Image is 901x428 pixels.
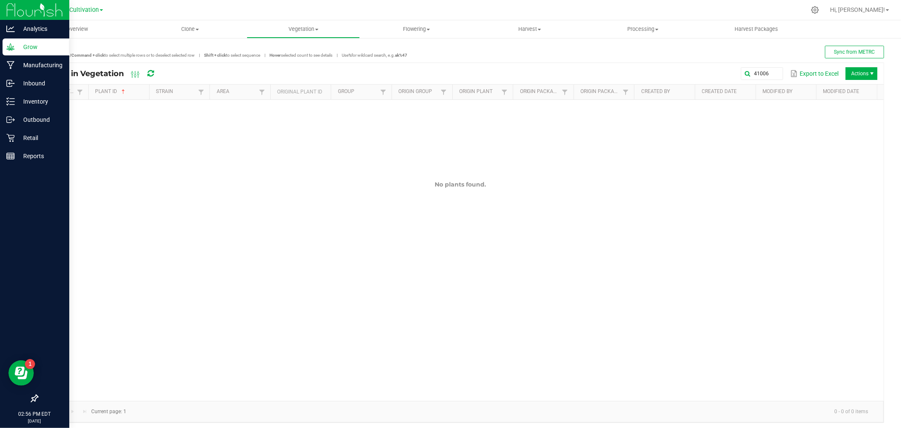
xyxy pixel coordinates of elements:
[473,20,586,38] a: Harvest
[204,53,260,58] span: to select sequence
[95,88,146,95] a: Plant IDSortable
[120,88,127,95] span: Sortable
[4,410,65,418] p: 02:56 PM EDT
[580,88,621,95] a: Origin Package Lot NumberSortable
[6,134,15,142] inline-svg: Retail
[788,66,841,81] button: Export to Excel
[741,67,783,80] input: Search
[15,24,65,34] p: Analytics
[6,115,15,124] inline-svg: Outbound
[459,88,499,95] a: Origin PlantSortable
[257,87,267,97] a: Filter
[25,359,35,369] iframe: Resource center unread badge
[702,88,753,95] a: Created DateSortable
[269,53,332,58] span: selected count to see details
[834,49,875,55] span: Sync from METRC
[196,87,206,97] a: Filter
[378,87,388,97] a: Filter
[247,20,360,38] a: Vegetation
[15,78,65,88] p: Inbound
[15,115,65,125] p: Outbound
[15,42,65,52] p: Grow
[156,88,196,95] a: StrainSortable
[587,25,699,33] span: Processing
[133,20,247,38] a: Clone
[586,20,700,38] a: Processing
[342,53,407,58] span: Use for wildcard search, e.g.
[260,52,269,58] span: |
[560,87,570,97] a: Filter
[131,405,875,419] kendo-pager-info: 0 - 0 of 0 items
[6,61,15,69] inline-svg: Manufacturing
[6,25,15,33] inline-svg: Analytics
[8,360,34,386] iframe: Resource center
[830,6,885,13] span: Hi, [PERSON_NAME]!
[63,53,104,58] strong: Ctrl/Command + click
[723,25,789,33] span: Harvest Packages
[270,85,331,100] th: Original Plant ID
[44,66,169,81] div: Plants in Vegetation
[15,133,65,143] p: Retail
[398,88,438,95] a: Origin GroupSortable
[332,52,342,58] span: |
[15,96,65,107] p: Inventory
[6,152,15,160] inline-svg: Reports
[641,88,692,95] a: Created BySortable
[395,53,407,58] strong: ak%47
[38,401,884,423] kendo-pager: Current page: 1
[823,88,874,95] a: Modified DateSortable
[4,418,65,424] p: [DATE]
[825,46,884,58] button: Sync from METRC
[269,53,281,58] strong: Hover
[435,181,487,188] span: No plants found.
[438,87,449,97] a: Filter
[15,60,65,70] p: Manufacturing
[348,53,351,58] strong: %
[360,25,473,33] span: Flowering
[621,87,631,97] a: Filter
[700,20,813,38] a: Harvest Packages
[195,52,204,58] span: |
[762,88,813,95] a: Modified BySortable
[474,25,586,33] span: Harvest
[810,6,820,14] div: Manage settings
[217,88,257,95] a: AreaSortable
[499,87,509,97] a: Filter
[63,53,195,58] span: to select multiple rows or to deselect selected row
[69,6,99,14] span: Cultivation
[15,151,65,161] p: Reports
[6,43,15,51] inline-svg: Grow
[20,20,133,38] a: Overview
[360,20,473,38] a: Flowering
[520,88,560,95] a: Origin Package IDSortable
[134,25,246,33] span: Clone
[6,79,15,88] inline-svg: Inbound
[75,87,85,97] a: Filter
[55,25,99,33] span: Overview
[247,25,359,33] span: Vegetation
[204,53,226,58] strong: Shift + click
[338,88,378,95] a: GroupSortable
[6,97,15,106] inline-svg: Inventory
[846,67,877,80] li: Actions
